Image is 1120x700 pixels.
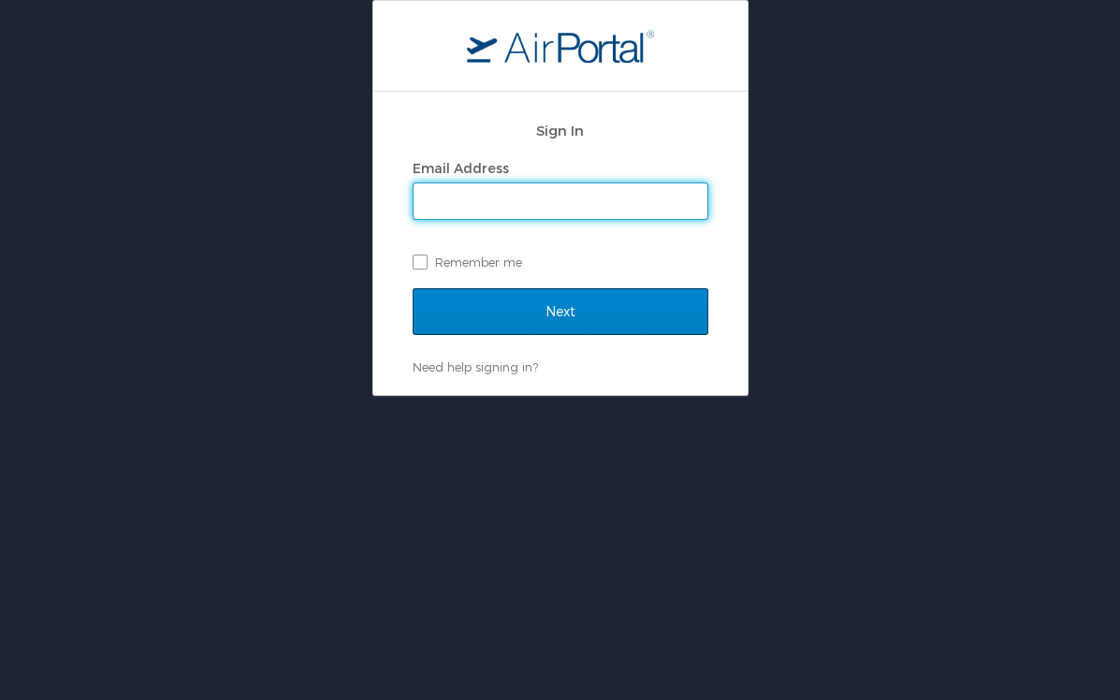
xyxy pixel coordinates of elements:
[413,288,708,335] input: Next
[413,359,538,374] a: Need help signing in?
[413,120,708,141] h2: Sign In
[413,160,509,176] label: Email Address
[413,248,708,276] label: Remember me
[467,29,654,63] img: logo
